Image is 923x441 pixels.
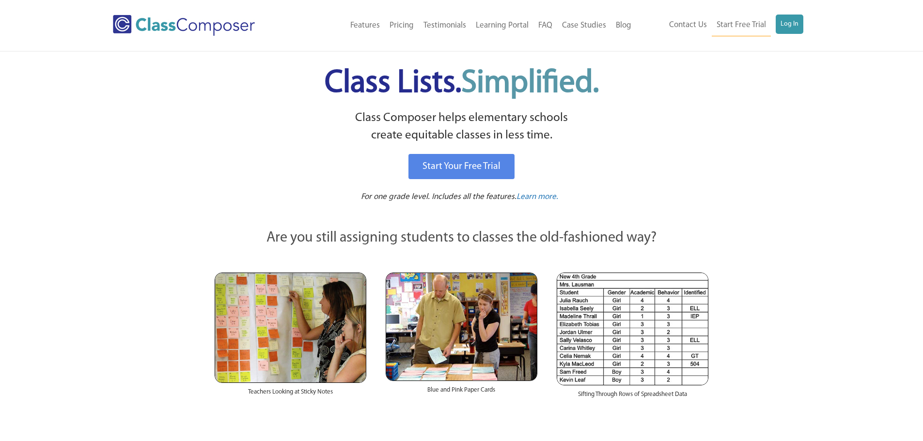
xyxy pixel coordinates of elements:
div: Teachers Looking at Sticky Notes [215,383,366,406]
p: Are you still assigning students to classes the old-fashioned way? [215,228,709,249]
div: Blue and Pink Paper Cards [386,381,537,404]
a: Contact Us [664,15,712,36]
a: Pricing [385,15,419,36]
a: Learn more. [516,191,558,203]
a: Testimonials [419,15,471,36]
a: Case Studies [557,15,611,36]
span: For one grade level. Includes all the features. [361,193,516,201]
a: Learning Portal [471,15,533,36]
a: FAQ [533,15,557,36]
a: Start Your Free Trial [408,154,515,179]
a: Features [345,15,385,36]
a: Start Free Trial [712,15,771,36]
img: Blue and Pink Paper Cards [386,273,537,380]
div: Sifting Through Rows of Spreadsheet Data [557,385,708,409]
img: Teachers Looking at Sticky Notes [215,273,366,383]
span: Class Lists. [325,68,599,99]
span: Simplified. [461,68,599,99]
span: Start Your Free Trial [422,162,501,171]
span: Learn more. [516,193,558,201]
img: Class Composer [113,15,255,36]
a: Log In [776,15,803,34]
a: Blog [611,15,636,36]
nav: Header Menu [636,15,803,36]
img: Spreadsheets [557,273,708,385]
p: Class Composer helps elementary schools create equitable classes in less time. [213,109,710,145]
nav: Header Menu [295,15,636,36]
